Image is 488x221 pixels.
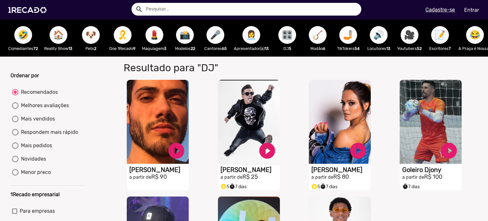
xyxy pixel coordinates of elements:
[129,166,189,174] h1: [PERSON_NAME]
[119,62,352,74] h1: Resultado para "DJ"
[343,26,354,44] span: 🤳🏼
[320,182,326,190] i: timer
[8,45,38,52] p: Comediantes
[109,45,136,52] p: Doe 1Recado
[311,175,333,180] small: a partir de
[18,169,51,176] div: Menor preco
[210,26,221,44] span: 🎤
[323,46,325,51] b: 6
[336,45,360,52] p: TikTokers
[449,46,451,51] b: 7
[164,46,166,51] b: 3
[218,80,280,164] video: S1RECADO vídeos dedicados para fãs e empresas
[18,155,46,163] div: Novidades
[417,46,422,51] b: 52
[117,26,128,44] span: 🎗️
[234,45,269,52] p: Apresentador(a)
[207,26,224,44] button: 🎤
[203,45,227,52] p: Cantores
[114,26,132,44] button: 🎗️
[402,166,462,174] h1: Goleiro Djony
[470,26,480,44] span: 😂
[311,174,371,181] h2: R$ 80
[173,45,197,52] p: Modelos
[85,26,96,44] span: 🐶
[180,26,190,44] span: 📸
[386,46,390,51] b: 13
[355,46,360,51] b: 54
[44,45,72,52] p: Reality Show
[229,184,247,190] span: 7 dias
[402,174,462,181] h2: R$ 100
[220,175,242,180] small: a partir de
[68,46,72,51] b: 13
[282,26,293,44] span: 🎛️
[135,5,143,13] mat-icon: Example home icon
[311,183,317,190] small: stars
[220,183,227,190] small: stars
[79,45,103,52] p: Pets
[220,166,280,174] h1: [PERSON_NAME]
[133,3,144,14] button: Example home icon
[127,80,189,164] video: S1RECADO vídeos dedicados para fãs e empresas
[129,174,189,181] h2: R$ 90
[50,26,67,44] button: 🏠
[431,26,449,44] button: 📝
[309,80,371,164] video: S1RECADO vídeos dedicados para fãs e empresas
[94,46,96,51] b: 2
[18,142,52,149] div: Mais pedidos
[220,184,229,190] span: 5
[142,45,166,52] p: Maquiagem
[320,184,337,190] span: 7 dias
[133,46,136,51] b: 9
[275,45,299,52] p: DJ
[425,7,455,13] u: Cadastre-se
[258,141,277,160] a: play_circle_filled
[18,102,69,109] div: Melhores avaliações
[402,183,408,190] small: timer
[367,45,391,52] p: Locutores
[339,26,357,44] button: 🤳🏼
[289,46,291,51] b: 5
[220,182,227,190] i: Selo super talento
[82,26,100,44] button: 🐶
[401,26,418,44] button: 🎥
[349,141,368,160] a: play_circle_filled
[311,166,371,174] h1: [PERSON_NAME]
[33,46,38,51] b: 72
[229,182,235,190] i: timer
[10,191,60,197] b: 1Recado empresarial
[10,73,39,79] b: Ordenar por
[18,128,78,136] div: Respondem mais rápido
[220,174,280,181] h2: R$ 25
[404,26,415,44] span: 🎥
[466,26,484,44] button: 😂
[402,184,420,190] span: 7 dias
[402,182,408,190] i: timer
[397,45,422,52] p: Youtubers
[265,46,269,51] b: 13
[428,45,452,52] p: Escritores
[320,183,326,190] small: timer
[439,141,458,160] a: play_circle_filled
[222,46,227,51] b: 65
[435,26,445,44] span: 📝
[191,46,195,51] b: 22
[129,175,151,180] small: a partir de
[311,182,317,190] i: Selo super talento
[149,26,160,44] span: 💄
[370,26,388,44] button: 🔊
[53,26,64,44] span: 🏠
[278,26,296,44] button: 🎛️
[242,26,260,44] button: 👩‍💼
[246,26,257,44] span: 👩‍💼
[229,183,235,190] small: timer
[14,26,32,44] button: 🤣
[18,88,58,96] div: Recomendados
[18,115,55,123] div: Mais vendidos
[311,184,320,190] span: 5
[176,26,194,44] button: 📸
[18,26,29,44] span: 🤣
[20,207,55,215] span: Para empresas
[167,141,186,160] a: play_circle_filled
